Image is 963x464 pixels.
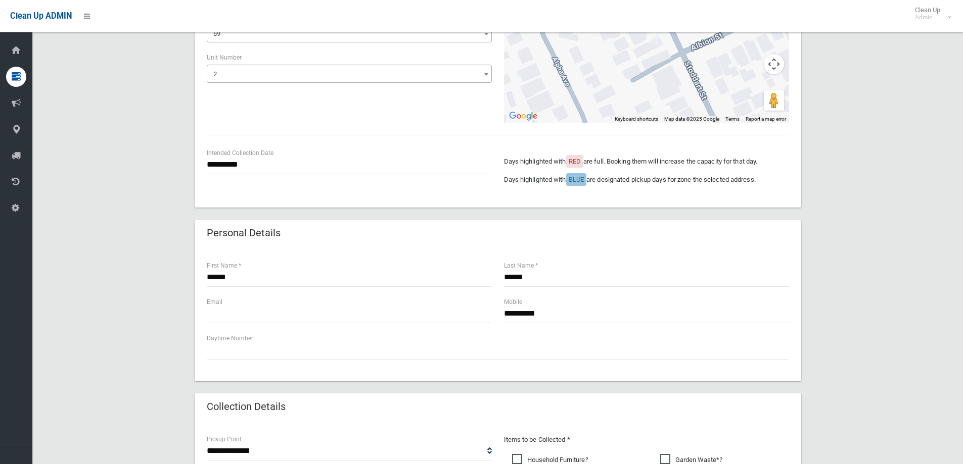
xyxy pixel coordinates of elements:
[209,67,489,81] span: 2
[195,223,293,243] header: Personal Details
[504,434,789,446] p: Items to be Collected *
[615,116,658,123] button: Keyboard shortcuts
[213,30,220,37] span: 69
[507,110,540,123] a: Open this area in Google Maps (opens a new window)
[569,176,584,183] span: BLUE
[764,90,784,111] button: Drag Pegman onto the map to open Street View
[213,70,217,78] span: 2
[207,65,492,83] span: 2
[725,116,740,122] a: Terms
[569,158,581,165] span: RED
[507,110,540,123] img: Google
[504,174,789,186] p: Days highlighted with are designated pickup days for zone the selected address.
[195,397,298,417] header: Collection Details
[646,26,658,43] div: 2/69 Stoddart Street, ROSELANDS NSW 2196
[746,116,786,122] a: Report a map error
[207,24,492,42] span: 69
[209,27,489,41] span: 69
[10,11,72,21] span: Clean Up ADMIN
[504,156,789,168] p: Days highlighted with are full. Booking them will increase the capacity for that day.
[915,14,940,21] small: Admin
[764,54,784,74] button: Map camera controls
[910,6,950,21] span: Clean Up
[664,116,719,122] span: Map data ©2025 Google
